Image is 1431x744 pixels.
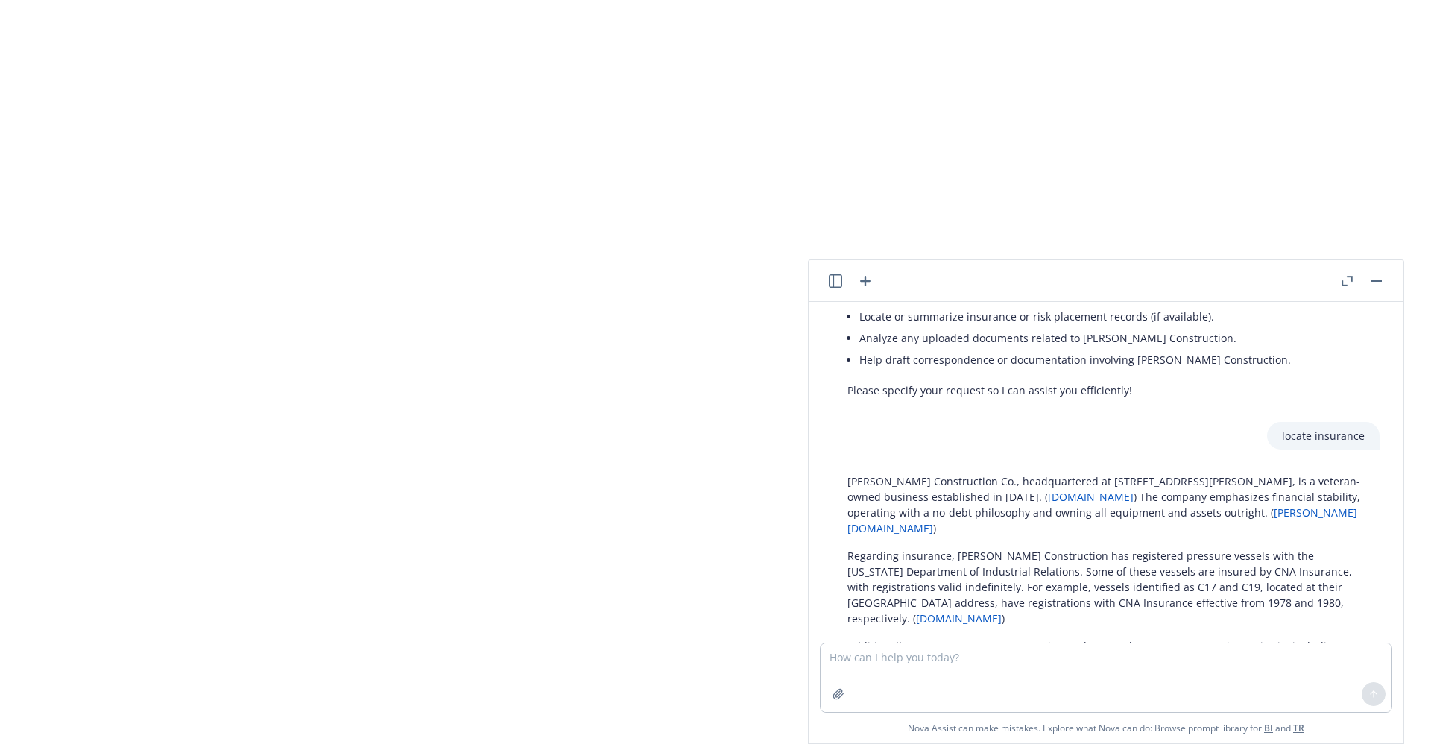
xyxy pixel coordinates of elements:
[847,638,1365,669] p: Additionally, [PERSON_NAME] Construction evaluates subcontractors on various criteria, including ...
[847,382,1365,398] p: Please specify your request so I can assist you efficiently!
[916,611,1002,625] a: [DOMAIN_NAME]
[859,349,1365,371] li: Help draft correspondence or documentation involving [PERSON_NAME] Construction.
[1282,428,1365,444] p: locate insurance
[1048,490,1134,504] a: [DOMAIN_NAME]
[1293,722,1304,734] a: TR
[859,327,1365,349] li: Analyze any uploaded documents related to [PERSON_NAME] Construction.
[847,548,1365,626] p: Regarding insurance, [PERSON_NAME] Construction has registered pressure vessels with the [US_STAT...
[847,473,1365,536] p: [PERSON_NAME] Construction Co., headquartered at [STREET_ADDRESS][PERSON_NAME], is a veteran-owne...
[859,306,1365,327] li: Locate or summarize insurance or risk placement records (if available).
[815,713,1397,743] span: Nova Assist can make mistakes. Explore what Nova can do: Browse prompt library for and
[1264,722,1273,734] a: BI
